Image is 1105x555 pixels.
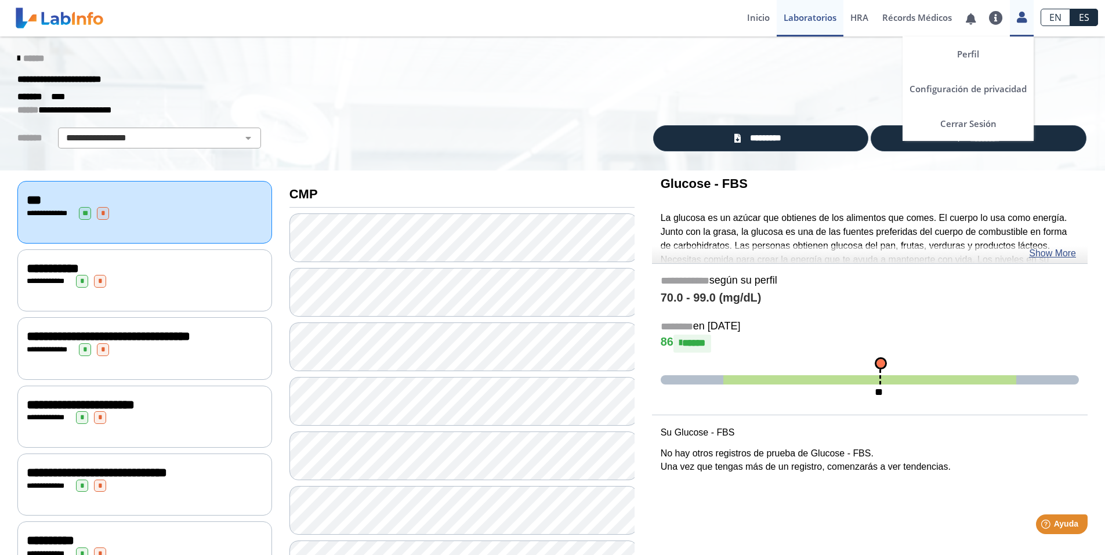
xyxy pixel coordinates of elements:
[661,335,1079,352] h4: 86
[661,274,1079,288] h5: según su perfil
[903,37,1034,71] a: Perfil
[661,291,1079,305] h4: 70.0 - 99.0 (mg/dL)
[903,106,1034,141] a: Cerrar Sesión
[661,211,1079,295] p: La glucosa es un azúcar que obtienes de los alimentos que comes. El cuerpo lo usa como energía. J...
[903,71,1034,106] a: Configuración de privacidad
[1002,510,1092,542] iframe: Help widget launcher
[661,176,748,191] b: Glucose - FBS
[661,320,1079,333] h5: en [DATE]
[1070,9,1098,26] a: ES
[661,447,1079,474] p: No hay otros registros de prueba de Glucose - FBS. Una vez que tengas más de un registro, comenza...
[1029,246,1076,260] a: Show More
[289,187,318,201] b: CMP
[1041,9,1070,26] a: EN
[850,12,868,23] span: HRA
[661,426,1079,440] p: Su Glucose - FBS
